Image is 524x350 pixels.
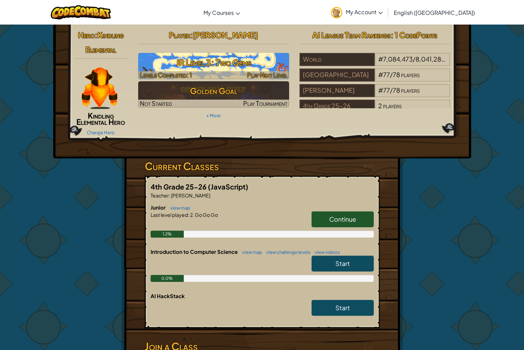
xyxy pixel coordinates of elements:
span: : [188,212,189,218]
span: Introduction to Computer Science [151,248,239,255]
span: 2. [189,212,194,218]
h3: JR Level 3: Two Gems [138,55,289,70]
span: [PERSON_NAME] [193,30,258,40]
span: 78 [393,71,400,79]
span: Levels Completed: 1 [140,71,192,79]
div: 4th Grade 25-26 [299,100,375,113]
span: players [401,86,420,94]
span: English ([GEOGRAPHIC_DATA]) [394,9,475,16]
h3: Golden Goal [138,83,289,99]
a: [GEOGRAPHIC_DATA]#77/78players [299,75,450,83]
a: Play Next Level [138,53,289,79]
span: (JavaScript) [208,182,248,191]
span: My Courses [203,9,234,16]
span: 78 [393,86,400,94]
span: [PERSON_NAME] [170,192,210,199]
div: [GEOGRAPHIC_DATA] [299,68,375,82]
span: AI HackStack [151,293,185,299]
span: 77 [383,86,390,94]
span: # [378,55,383,63]
img: CodeCombat logo [51,5,111,19]
span: Kindling Elemental [85,30,124,54]
span: Last level played [151,212,188,218]
span: 77 [383,71,390,79]
span: Teacher [151,192,169,199]
span: 2 [378,102,382,110]
div: World [299,53,375,66]
span: Not Started [140,99,172,107]
span: Play Tournament [243,99,287,107]
span: AI League Team Rankings [312,30,391,40]
a: World#7,084,473/8,041,284players [299,59,450,67]
a: 4th Grade 25-262players [299,106,450,114]
div: 0.0% [151,275,184,282]
span: / [390,71,393,79]
img: Golden Goal [138,81,289,108]
span: Continue [329,215,356,223]
div: [PERSON_NAME] [299,84,375,97]
span: 4th Grade 25-26 [151,182,208,191]
span: : [95,30,97,40]
span: / [390,86,393,94]
span: 8,041,284 [416,55,445,63]
span: players [383,102,402,110]
span: # [378,71,383,79]
a: view map [239,249,262,255]
span: / [413,55,416,63]
a: view map [167,205,190,211]
span: Play Next Level [247,71,287,79]
span: # [378,86,383,94]
span: Go Go Go [194,212,218,218]
span: : 1 CodePoints [391,30,437,40]
span: My Account [346,8,383,16]
span: : [169,192,170,199]
a: English ([GEOGRAPHIC_DATA]) [390,3,478,22]
span: players [446,55,465,63]
span: Start [335,259,350,267]
a: Start [312,300,374,316]
a: My Courses [200,3,244,22]
a: My Account [327,1,386,23]
span: Start [335,304,350,312]
span: Junior [151,204,167,211]
span: Player [169,30,190,40]
img: JR Level 3: Two Gems [138,53,289,79]
img: avatar [331,7,342,18]
div: 1.2% [151,231,184,238]
a: view challenge levels [263,249,311,255]
a: Golden GoalNot StartedPlay Tournament [138,81,289,108]
h3: Current Classes [145,158,380,174]
a: Change Hero [87,130,115,135]
span: players [401,71,420,79]
span: Hero [78,30,95,40]
span: Kindling Elemental Hero [76,111,125,127]
span: : [190,30,193,40]
a: view videos [311,249,340,255]
span: 7,084,473 [383,55,413,63]
a: [PERSON_NAME]#77/78players [299,91,450,99]
a: + More [206,113,221,118]
img: KindlingElementalPaperDoll.png [82,67,117,109]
